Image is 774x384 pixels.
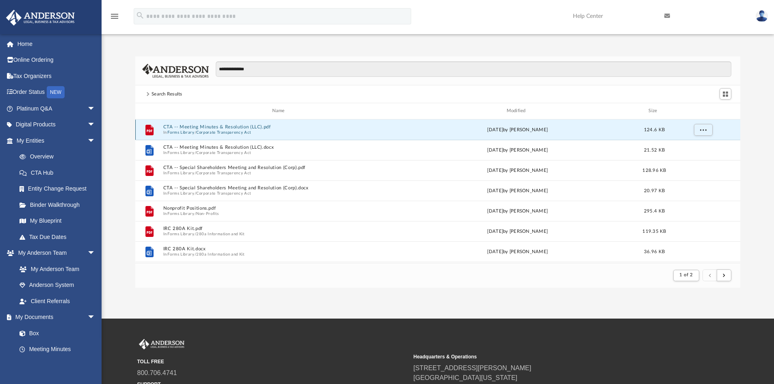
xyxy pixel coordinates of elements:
button: 280a Information and Kit [196,252,245,257]
span: arrow_drop_down [87,309,104,326]
button: 280a Information and Kit [196,231,245,236]
div: [DATE] by [PERSON_NAME] [401,187,635,194]
a: Box [11,325,100,341]
a: Entity Change Request [11,181,108,197]
button: Corporate Transparency Act [196,170,251,176]
span: 119.35 KB [642,229,666,233]
div: [DATE] by [PERSON_NAME] [401,207,635,215]
a: Binder Walkthrough [11,197,108,213]
a: Meeting Minutes [11,341,104,358]
div: NEW [47,86,65,98]
div: [DATE] by [PERSON_NAME] [401,126,635,133]
button: Forms Library [167,170,194,176]
div: Name [163,107,397,115]
a: Digital Productsarrow_drop_down [6,117,108,133]
span: 124.6 KB [644,127,665,132]
span: In [163,191,397,196]
button: Forms Library [167,150,194,155]
span: / [195,211,196,216]
a: CTA Hub [11,165,108,181]
button: Nonprofit Positions.pdf [163,206,397,211]
a: Order StatusNEW [6,84,108,101]
div: id [139,107,159,115]
a: Platinum Q&Aarrow_drop_down [6,100,108,117]
button: Corporate Transparency Act [196,130,251,135]
img: User Pic [756,10,768,22]
div: grid [135,119,741,263]
button: 1 of 2 [673,270,699,281]
div: [DATE] by [PERSON_NAME] [401,248,635,255]
a: My Anderson Teamarrow_drop_down [6,245,104,261]
button: Forms Library [167,130,194,135]
span: / [195,130,196,135]
a: My Blueprint [11,213,104,229]
img: Anderson Advisors Platinum Portal [4,10,77,26]
span: In [163,150,397,155]
a: My Entitiesarrow_drop_down [6,132,108,149]
a: [STREET_ADDRESS][PERSON_NAME] [414,364,531,371]
small: TOLL FREE [137,358,408,365]
span: / [195,191,196,196]
button: Switch to Grid View [720,88,732,100]
a: Tax Due Dates [11,229,108,245]
a: My Documentsarrow_drop_down [6,309,104,325]
div: [DATE] by [PERSON_NAME] [401,146,635,154]
span: 20.97 KB [644,188,665,193]
span: / [195,252,196,257]
a: My Anderson Team [11,261,100,277]
a: Home [6,36,108,52]
span: 1 of 2 [679,273,693,277]
small: Headquarters & Operations [414,353,684,360]
span: / [195,231,196,236]
div: Modified [400,107,634,115]
button: Non-Profits [196,211,219,216]
button: Forms Library [167,231,194,236]
div: Size [638,107,670,115]
a: Client Referrals [11,293,104,309]
span: arrow_drop_down [87,245,104,262]
button: Forms Library [167,211,194,216]
button: CTA -- Meeting Minutes & Resolution (LLC).pdf [163,124,397,130]
button: Corporate Transparency Act [196,191,251,196]
span: In [163,231,397,236]
span: In [163,211,397,216]
a: [GEOGRAPHIC_DATA][US_STATE] [414,374,518,381]
button: IRC 280A Kit.pdf [163,226,397,231]
span: arrow_drop_down [87,100,104,117]
button: Corporate Transparency Act [196,150,251,155]
i: search [136,11,145,20]
img: Anderson Advisors Platinum Portal [137,339,186,349]
span: arrow_drop_down [87,117,104,133]
span: arrow_drop_down [87,132,104,149]
span: 128.96 KB [642,168,666,172]
span: In [163,130,397,135]
input: Search files and folders [216,61,731,77]
a: menu [110,15,119,21]
span: 36.96 KB [644,249,665,254]
button: CTA -- Special Shareholders Meeting and Resolution (Corp).pdf [163,165,397,170]
div: Search Results [152,91,182,98]
span: 295.4 KB [644,208,665,213]
span: 21.52 KB [644,148,665,152]
div: [DATE] by [PERSON_NAME] [401,167,635,174]
span: In [163,252,397,257]
span: / [195,170,196,176]
a: Anderson System [11,277,104,293]
a: Overview [11,149,108,165]
button: CTA -- Meeting Minutes & Resolution (LLC).docx [163,145,397,150]
a: Online Ordering [6,52,108,68]
span: / [195,150,196,155]
a: Tax Organizers [6,68,108,84]
a: 800.706.4741 [137,369,177,376]
button: Forms Library [167,191,194,196]
button: Forms Library [167,252,194,257]
button: IRC 280A Kit.docx [163,246,397,252]
i: menu [110,11,119,21]
div: [DATE] by [PERSON_NAME] [401,228,635,235]
span: In [163,170,397,176]
button: CTA -- Special Shareholders Meeting and Resolution (Corp).docx [163,185,397,191]
button: More options [694,124,712,136]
